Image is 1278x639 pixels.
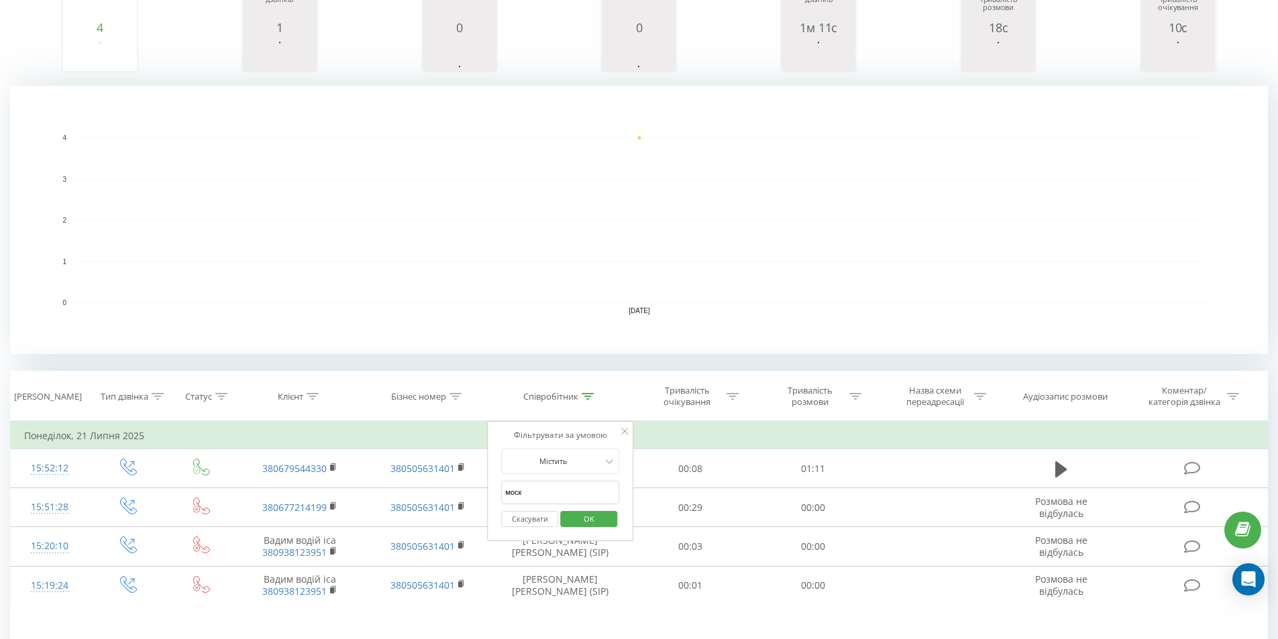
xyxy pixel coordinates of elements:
td: [PERSON_NAME] [PERSON_NAME] (SIP) [492,527,629,566]
td: 01:11 [752,449,875,488]
div: 4 [66,21,134,34]
div: Тривалість розмови [774,385,846,408]
svg: A chart. [246,34,313,74]
div: Назва схеми переадресації [899,385,971,408]
div: 15:51:28 [24,494,76,520]
div: 15:19:24 [24,573,76,599]
td: Вадим водій іса [236,527,364,566]
div: 0 [605,21,672,34]
button: Скасувати [501,511,558,528]
svg: A chart. [965,34,1032,74]
a: 380679544330 [262,462,327,475]
td: 00:03 [629,527,752,566]
td: 00:08 [629,449,752,488]
div: Аудіозапис розмови [1023,391,1108,402]
div: Клієнт [278,391,303,402]
svg: A chart. [10,86,1268,354]
td: 00:29 [629,488,752,527]
text: 4 [62,134,66,141]
button: OK [560,511,617,528]
td: 00:00 [752,488,875,527]
svg: A chart. [66,34,134,74]
div: Статус [185,391,212,402]
td: Вадим водій іса [236,566,364,605]
svg: A chart. [1144,34,1212,74]
td: [PERSON_NAME] [PERSON_NAME] (SIP) [492,566,629,605]
a: 380505631401 [390,501,455,514]
a: 380938123951 [262,546,327,559]
a: 380505631401 [390,540,455,553]
a: 380505631401 [390,579,455,591]
div: 15:20:10 [24,533,76,559]
text: 3 [62,176,66,183]
span: Розмова не відбулась [1035,573,1087,597]
a: 380677214199 [262,501,327,514]
svg: A chart. [605,34,672,74]
div: Бізнес номер [391,391,446,402]
input: Введіть значення [501,481,619,504]
td: 00:00 [752,566,875,605]
a: 380505631401 [390,462,455,475]
div: [PERSON_NAME] [14,391,82,402]
span: OK [570,508,608,529]
text: [DATE] [629,307,650,314]
div: Фільтрувати за умовою [501,428,619,442]
div: 1м 11с [785,21,852,34]
div: Тривалість очікування [651,385,723,408]
text: 0 [62,299,66,306]
text: 1 [62,258,66,266]
div: Коментар/категорія дзвінка [1145,385,1224,408]
div: 15:52:12 [24,455,76,481]
svg: A chart. [426,34,493,74]
div: 0 [426,21,493,34]
div: 10с [1144,21,1212,34]
td: Понеділок, 21 Липня 2025 [11,422,1268,449]
span: Розмова не відбулась [1035,534,1087,559]
a: 380938123951 [262,585,327,597]
td: 00:00 [752,527,875,566]
span: Розмова не відбулась [1035,495,1087,520]
text: 2 [62,217,66,224]
div: Тип дзвінка [101,391,148,402]
td: 00:01 [629,566,752,605]
svg: A chart. [785,34,852,74]
div: 1 [246,21,313,34]
div: Співробітник [523,391,578,402]
div: Open Intercom Messenger [1232,563,1265,595]
div: 18с [965,21,1032,34]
